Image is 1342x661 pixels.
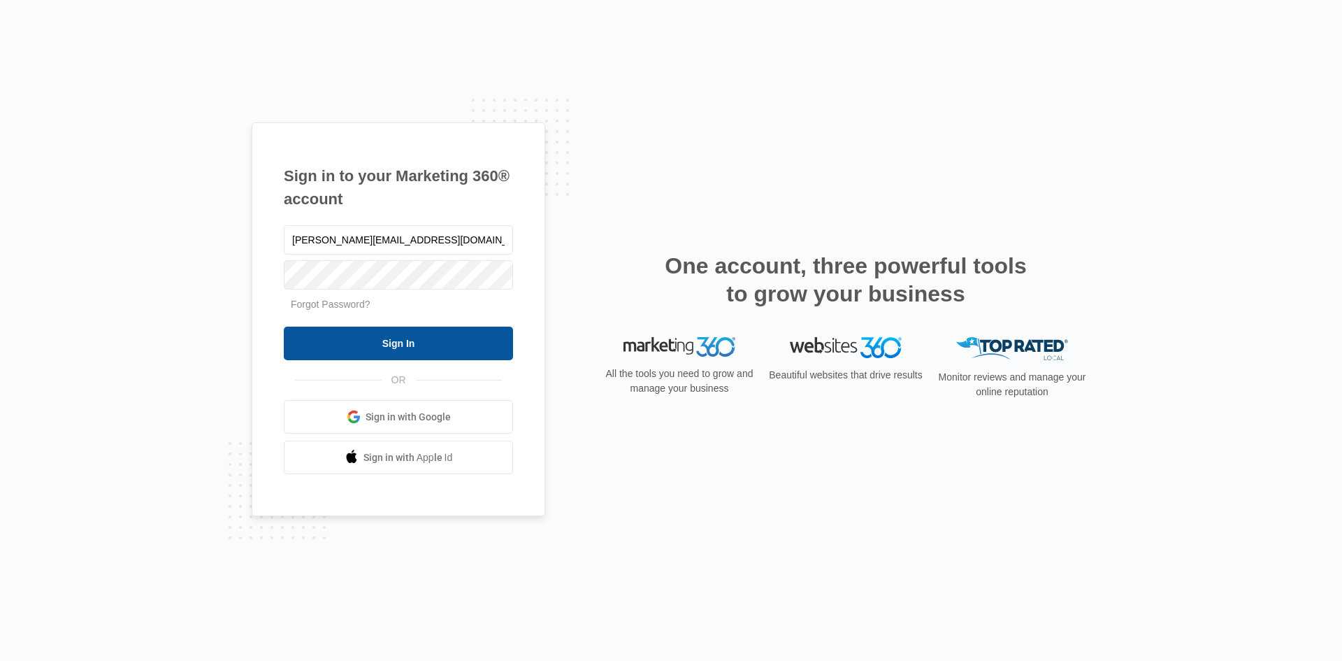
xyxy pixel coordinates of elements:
p: Beautiful websites that drive results [767,368,924,383]
a: Sign in with Apple Id [284,441,513,474]
span: OR [382,373,416,388]
h2: One account, three powerful tools to grow your business [661,252,1031,308]
input: Email [284,225,513,255]
p: All the tools you need to grow and manage your business [601,367,758,396]
img: Top Rated Local [956,337,1068,360]
span: Sign in with Apple Id [363,450,453,465]
span: Sign in with Google [366,410,451,425]
p: Monitor reviews and manage your online reputation [934,370,1090,399]
h1: Sign in to your Marketing 360® account [284,164,513,211]
a: Forgot Password? [291,299,370,310]
img: Marketing 360 [623,337,735,357]
input: Sign In [284,327,513,360]
img: Websites 360 [790,337,902,357]
a: Sign in with Google [284,400,513,434]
